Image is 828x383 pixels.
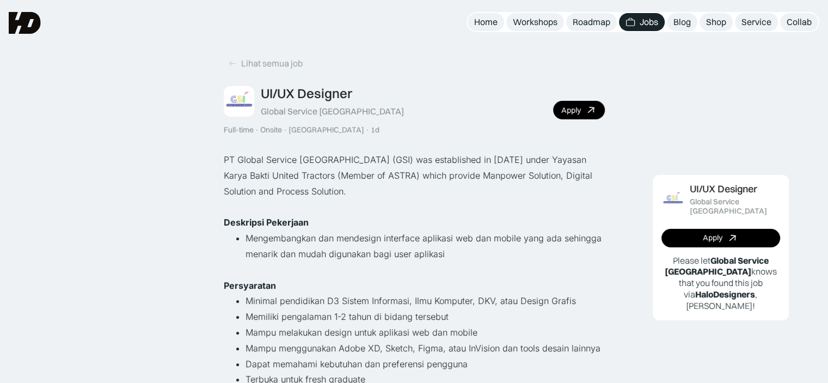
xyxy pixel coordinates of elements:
[246,341,605,356] li: Mampu menggunakan Adobe XD, Sketch, Figma, atau InVision dan tools desain lainnya
[468,13,504,31] a: Home
[260,125,282,135] div: Onsite
[673,16,691,28] div: Blog
[371,125,379,135] div: 1d
[787,16,812,28] div: Collab
[224,125,254,135] div: Full-time
[261,86,352,101] div: UI/UX Designer
[246,356,605,372] li: Dapat memahami kebutuhan dan preferensi pengguna
[566,13,617,31] a: Roadmap
[246,293,605,309] li: Minimal pendidikan D3 Sistem Informasi, Ilmu Komputer, DKV, atau Design Grafis
[741,16,771,28] div: Service
[224,262,605,278] p: ‍
[735,13,778,31] a: Service
[255,125,259,135] div: ·
[224,199,605,215] p: ‍
[780,13,818,31] a: Collab
[224,152,605,199] p: PT Global Service [GEOGRAPHIC_DATA] (GSI) was established in [DATE] under Yayasan Karya Bakti Uni...
[224,54,307,72] a: Lihat semua job
[261,106,404,117] div: Global Service [GEOGRAPHIC_DATA]
[619,13,665,31] a: Jobs
[224,86,254,117] img: Job Image
[690,197,780,216] div: Global Service [GEOGRAPHIC_DATA]
[365,125,370,135] div: ·
[706,16,726,28] div: Shop
[661,229,780,247] a: Apply
[289,125,364,135] div: [GEOGRAPHIC_DATA]
[690,184,757,195] div: UI/UX Designer
[661,188,684,211] img: Job Image
[703,233,722,242] div: Apply
[561,106,581,115] div: Apply
[246,230,605,262] li: Mengembangkan dan mendesign interface aplikasi web dan mobile yang ada sehingga menarik dan mudah...
[661,255,780,312] p: Please let knows that you found this job via , [PERSON_NAME]!
[224,217,309,228] strong: Deskripsi Pekerjaan
[474,16,498,28] div: Home
[553,101,605,119] a: Apply
[506,13,564,31] a: Workshops
[640,16,658,28] div: Jobs
[241,58,303,69] div: Lihat semua job
[224,280,276,291] strong: Persyaratan
[667,13,697,31] a: Blog
[700,13,733,31] a: Shop
[246,325,605,341] li: Mampu melakukan design untuk aplikasi web dan mobile
[573,16,610,28] div: Roadmap
[695,289,755,300] b: HaloDesigners
[665,255,769,277] b: Global Service [GEOGRAPHIC_DATA]
[513,16,557,28] div: Workshops
[246,309,605,325] li: Memiliki pengalaman 1-2 tahun di bidang tersebut
[283,125,287,135] div: ·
